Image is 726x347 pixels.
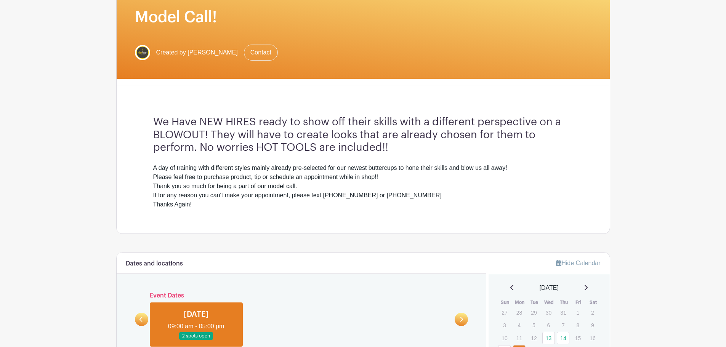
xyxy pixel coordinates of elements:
p: 29 [527,307,540,318]
th: Sat [586,299,601,306]
th: Tue [527,299,542,306]
h6: Dates and locations [126,260,183,267]
p: 3 [498,319,511,331]
p: 9 [586,319,599,331]
th: Sun [498,299,513,306]
p: 28 [513,307,526,318]
p: 15 [572,332,584,344]
a: Contact [244,45,278,61]
th: Mon [513,299,527,306]
span: Created by [PERSON_NAME] [156,48,238,57]
p: 31 [557,307,569,318]
div: A day of training with different styles mainly already pre-selected for our newest buttercups to ... [153,163,573,209]
p: 2 [586,307,599,318]
p: 4 [513,319,526,331]
p: 1 [572,307,584,318]
p: 6 [542,319,555,331]
p: 10 [498,332,511,344]
p: 16 [586,332,599,344]
h6: Event Dates [148,292,455,299]
th: Wed [542,299,557,306]
h3: We Have NEW HIRES ready to show off their skills with a different perspective on a BLOWOUT! They ... [153,116,573,154]
img: IMG_3919.jpeg [135,45,150,60]
p: 12 [527,332,540,344]
p: 11 [513,332,526,344]
span: [DATE] [540,283,559,293]
th: Fri [571,299,586,306]
a: 13 [542,332,555,344]
p: 5 [527,319,540,331]
p: 27 [498,307,511,318]
h1: Model Call! [135,8,591,26]
p: 8 [572,319,584,331]
p: 7 [557,319,569,331]
a: Hide Calendar [556,260,600,266]
th: Thu [556,299,571,306]
p: 30 [542,307,555,318]
a: 14 [557,332,569,344]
